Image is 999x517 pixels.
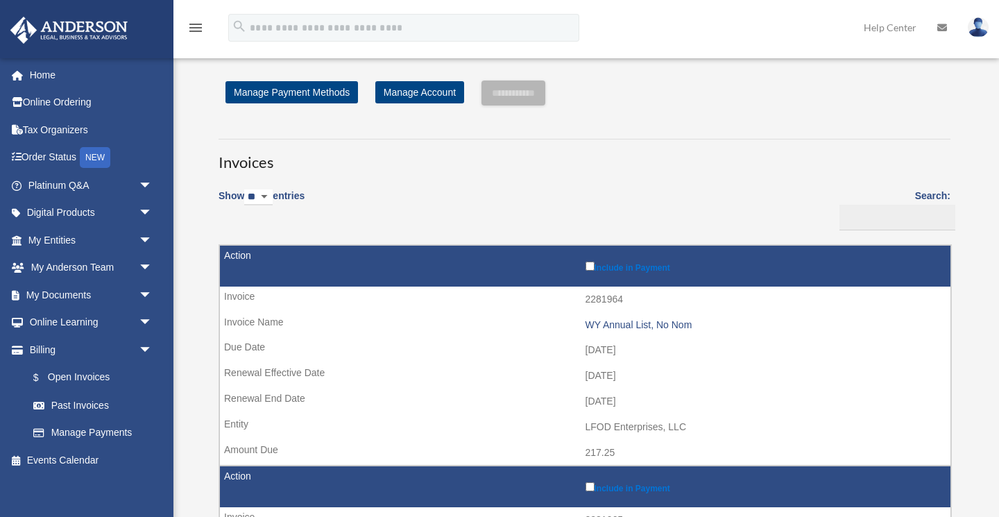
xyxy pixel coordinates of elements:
[220,389,950,415] td: [DATE]
[139,309,166,337] span: arrow_drop_down
[10,254,173,282] a: My Anderson Teamarrow_drop_down
[139,336,166,364] span: arrow_drop_down
[586,319,944,331] div: WY Annual List, No Nom
[139,281,166,310] span: arrow_drop_down
[10,61,173,89] a: Home
[41,369,48,387] span: $
[220,337,950,364] td: [DATE]
[220,414,950,441] td: LFOD Enterprises, LLC
[968,17,989,37] img: User Pic
[139,254,166,282] span: arrow_drop_down
[10,199,173,227] a: Digital Productsarrow_drop_down
[232,19,247,34] i: search
[10,171,173,199] a: Platinum Q&Aarrow_drop_down
[10,309,173,337] a: Online Learningarrow_drop_down
[139,226,166,255] span: arrow_drop_down
[219,187,305,219] label: Show entries
[10,446,173,474] a: Events Calendar
[139,171,166,200] span: arrow_drop_down
[375,81,464,103] a: Manage Account
[10,116,173,144] a: Tax Organizers
[19,419,166,447] a: Manage Payments
[10,336,166,364] a: Billingarrow_drop_down
[10,89,173,117] a: Online Ordering
[139,199,166,228] span: arrow_drop_down
[10,281,173,309] a: My Documentsarrow_drop_down
[835,187,950,230] label: Search:
[80,147,110,168] div: NEW
[187,19,204,36] i: menu
[586,480,944,493] label: Include in Payment
[244,189,273,205] select: Showentries
[10,144,173,172] a: Order StatusNEW
[586,259,944,273] label: Include in Payment
[19,391,166,419] a: Past Invoices
[225,81,358,103] a: Manage Payment Methods
[19,364,160,392] a: $Open Invoices
[220,363,950,389] td: [DATE]
[586,262,595,271] input: Include in Payment
[839,205,955,231] input: Search:
[586,482,595,491] input: Include in Payment
[187,24,204,36] a: menu
[220,287,950,313] td: 2281964
[10,226,173,254] a: My Entitiesarrow_drop_down
[6,17,132,44] img: Anderson Advisors Platinum Portal
[220,440,950,466] td: 217.25
[219,139,950,173] h3: Invoices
